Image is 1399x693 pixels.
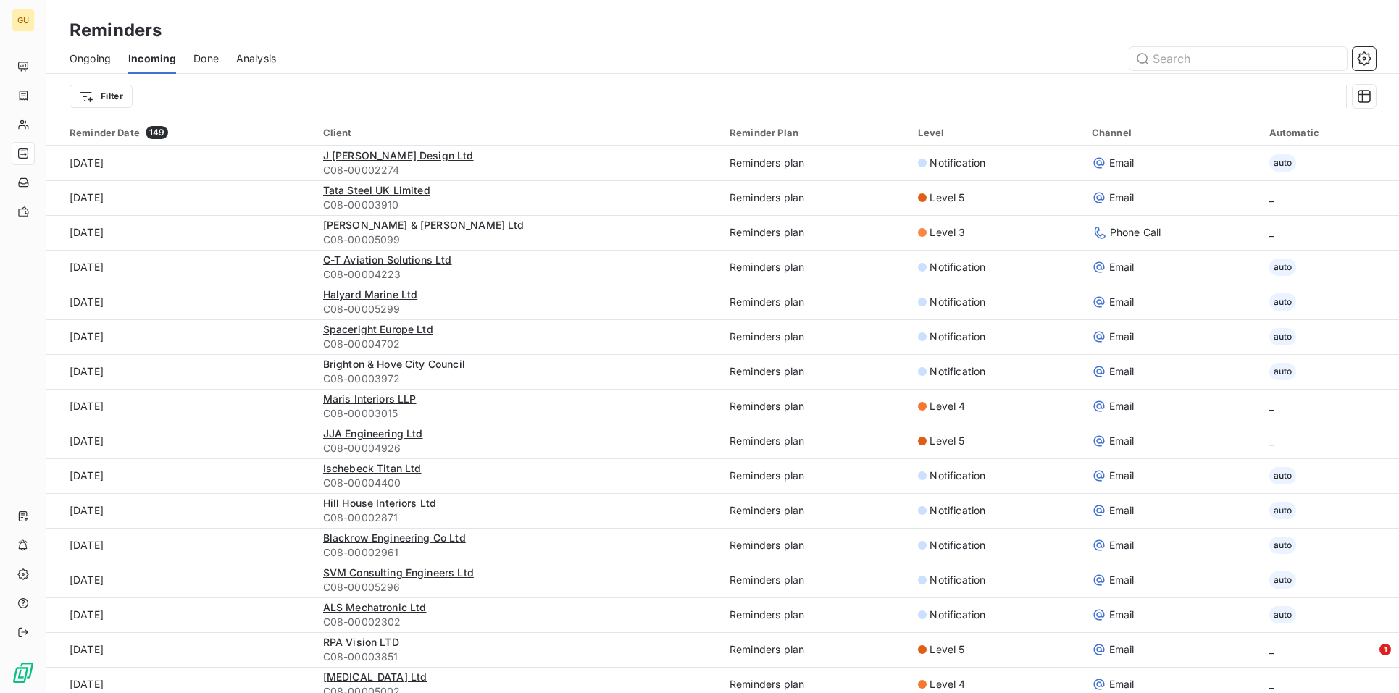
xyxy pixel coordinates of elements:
[1269,434,1274,447] span: _
[323,441,712,455] span: C08-00004926
[1269,606,1297,623] span: auto
[46,389,314,424] td: [DATE]
[323,580,712,595] span: C08-00005296
[721,632,909,667] td: Reminders plan
[930,260,985,274] span: Notification
[70,51,111,66] span: Ongoing
[721,389,909,424] td: Reminders plan
[1109,364,1135,379] span: Email
[1109,156,1135,170] span: Email
[1109,260,1135,274] span: Email
[930,469,985,483] span: Notification
[323,532,466,544] span: Blackrow Engineering Co Ltd
[323,636,399,648] span: RPA Vision LTD
[323,406,712,421] span: C08-00003015
[46,493,314,528] td: [DATE]
[1109,503,1135,518] span: Email
[323,392,417,405] span: Maris Interiors LLP
[1109,642,1135,657] span: Email
[236,51,276,66] span: Analysis
[46,319,314,354] td: [DATE]
[930,329,985,344] span: Notification
[1092,127,1252,138] div: Channel
[323,253,452,266] span: C-T Aviation Solutions Ltd
[46,458,314,493] td: [DATE]
[46,597,314,632] td: [DATE]
[323,267,712,282] span: C08-00004223
[1110,225,1161,240] span: Phone Call
[721,528,909,563] td: Reminders plan
[1109,677,1135,692] span: Email
[721,424,909,458] td: Reminders plan
[46,528,314,563] td: [DATE]
[323,371,712,386] span: C08-00003972
[1109,538,1135,553] span: Email
[1269,571,1297,589] span: auto
[323,511,712,525] span: C08-00002871
[323,601,427,613] span: ALS Mechatronic Ltd
[1269,537,1297,554] span: auto
[323,462,422,474] span: Ischebeck Titan Ltd
[1350,644,1385,679] iframe: Intercom live chat
[323,615,712,629] span: C08-00002302
[323,476,712,490] span: C08-00004400
[46,250,314,285] td: [DATE]
[1109,434,1135,448] span: Email
[46,215,314,250] td: [DATE]
[323,545,712,560] span: C08-00002961
[1109,399,1135,413] span: Email
[323,497,437,509] span: Hill House Interiors Ltd
[46,146,314,180] td: [DATE]
[1269,502,1297,519] span: auto
[46,285,314,319] td: [DATE]
[1109,608,1135,622] span: Email
[1269,226,1274,238] span: _
[930,573,985,587] span: Notification
[1379,644,1391,655] span: 1
[721,215,909,250] td: Reminders plan
[1269,678,1274,690] span: _
[70,85,133,108] button: Filter
[1269,363,1297,380] span: auto
[323,184,430,196] span: Tata Steel UK Limited
[46,424,314,458] td: [DATE]
[323,163,712,177] span: C08-00002274
[46,632,314,667] td: [DATE]
[930,642,964,657] span: Level 5
[1109,329,1135,344] span: Email
[70,126,306,139] div: Reminder Date
[46,563,314,597] td: [DATE]
[323,650,712,664] span: C08-00003851
[323,288,418,301] span: Halyard Marine Ltd
[1269,400,1274,412] span: _
[323,127,352,138] span: Client
[323,198,712,212] span: C08-00003910
[930,156,985,170] span: Notification
[1269,154,1297,172] span: auto
[930,190,964,205] span: Level 5
[1109,573,1135,587] span: Email
[1129,47,1347,70] input: Search
[721,285,909,319] td: Reminders plan
[721,250,909,285] td: Reminders plan
[1269,328,1297,345] span: auto
[721,597,909,632] td: Reminders plan
[1269,259,1297,276] span: auto
[46,180,314,215] td: [DATE]
[12,9,35,32] div: GU
[1269,643,1274,655] span: _
[930,538,985,553] span: Notification
[721,563,909,597] td: Reminders plan
[930,434,964,448] span: Level 5
[930,364,985,379] span: Notification
[1269,191,1274,203] span: _
[1269,127,1390,138] div: Automatic
[12,661,35,684] img: Logo LeanPay
[721,180,909,215] td: Reminders plan
[721,319,909,354] td: Reminders plan
[46,354,314,389] td: [DATE]
[721,146,909,180] td: Reminders plan
[730,127,901,138] div: Reminder Plan
[918,127,1074,138] div: Level
[323,358,465,370] span: Brighton & Hove City Council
